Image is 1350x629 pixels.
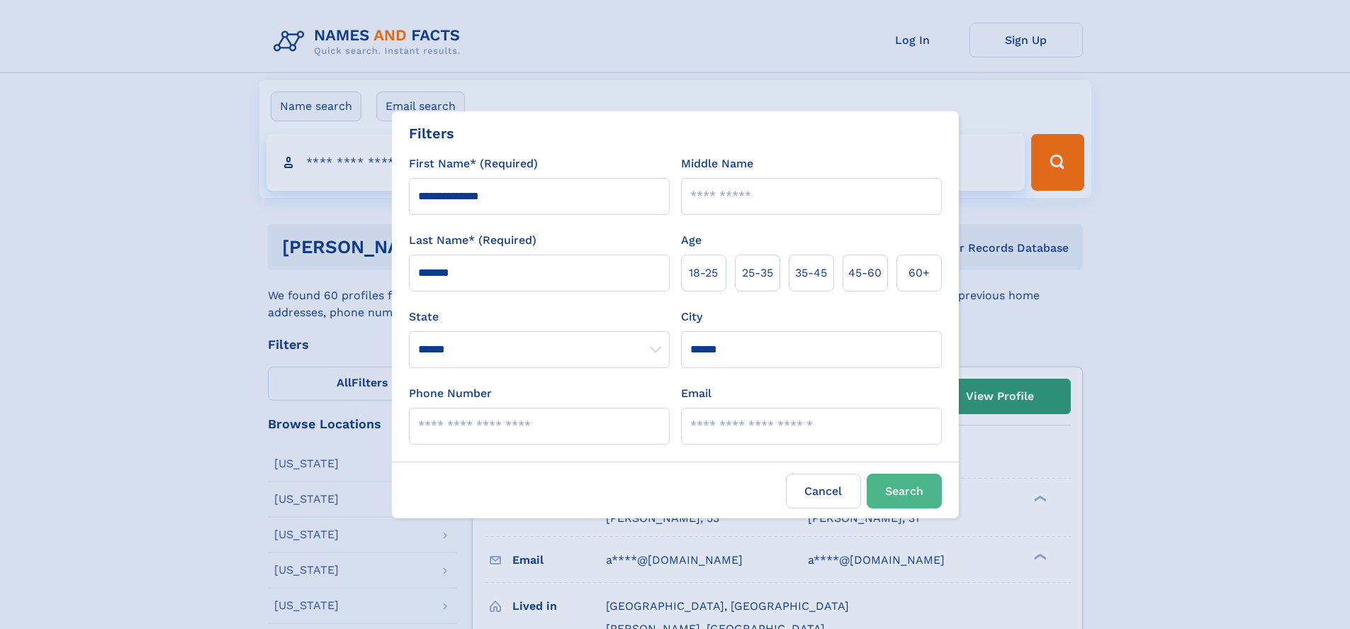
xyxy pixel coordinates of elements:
[786,474,861,508] label: Cancel
[867,474,942,508] button: Search
[409,385,492,402] label: Phone Number
[681,308,702,325] label: City
[409,123,454,144] div: Filters
[742,265,773,282] span: 25‑35
[909,265,930,282] span: 60+
[689,265,718,282] span: 18‑25
[409,155,538,172] label: First Name* (Required)
[409,232,536,249] label: Last Name* (Required)
[409,308,670,325] label: State
[681,232,702,249] label: Age
[848,265,882,282] span: 45‑60
[681,155,753,172] label: Middle Name
[681,385,711,402] label: Email
[795,265,827,282] span: 35‑45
